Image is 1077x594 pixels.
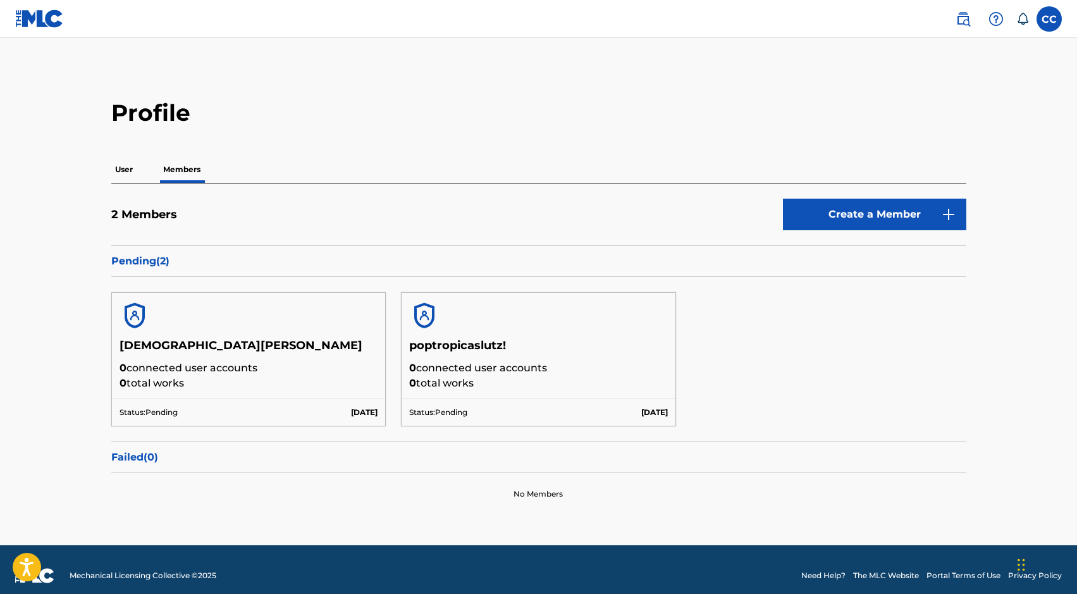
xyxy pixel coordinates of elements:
p: Status: Pending [409,407,467,418]
span: 0 [409,362,416,374]
span: Mechanical Licensing Collective © 2025 [70,570,216,581]
p: Failed ( 0 ) [111,450,966,465]
a: The MLC Website [853,570,919,581]
a: Public Search [951,6,976,32]
div: User Menu [1037,6,1062,32]
p: No Members [514,488,563,500]
iframe: Chat Widget [1014,533,1077,594]
p: Status: Pending [120,407,178,418]
p: Pending ( 2 ) [111,254,966,269]
span: 0 [120,362,126,374]
p: Members [159,156,204,183]
span: 0 [120,377,126,389]
p: connected user accounts [120,361,378,376]
p: [DATE] [641,407,668,418]
p: total works [120,376,378,391]
h2: Profile [111,99,966,127]
img: account [409,300,440,331]
img: account [120,300,150,331]
div: Notifications [1016,13,1029,25]
a: Need Help? [801,570,846,581]
div: Drag [1018,546,1025,584]
h5: poptropicaslutz! [409,338,668,361]
p: [DATE] [351,407,378,418]
img: MLC Logo [15,9,64,28]
p: total works [409,376,668,391]
img: search [956,11,971,27]
p: User [111,156,137,183]
p: connected user accounts [409,361,668,376]
h5: 2 Members [111,207,177,222]
img: 9d2ae6d4665cec9f34b9.svg [941,207,956,222]
a: Create a Member [783,199,966,230]
iframe: Resource Center [1042,393,1077,495]
h5: [DEMOGRAPHIC_DATA][PERSON_NAME] [120,338,378,361]
span: 0 [409,377,416,389]
a: Portal Terms of Use [926,570,1000,581]
a: Privacy Policy [1008,570,1062,581]
div: Help [983,6,1009,32]
img: help [988,11,1004,27]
